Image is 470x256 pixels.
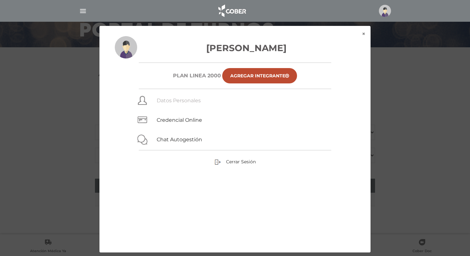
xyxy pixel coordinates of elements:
[173,73,221,79] h6: Plan Linea 2000
[226,159,256,165] span: Cerrar Sesión
[215,3,248,19] img: logo_cober_home-white.png
[79,7,87,15] img: Cober_menu-lines-white.svg
[115,36,137,58] img: profile-placeholder.svg
[215,159,256,164] a: Cerrar Sesión
[222,68,297,83] a: Agregar Integrante
[379,5,391,17] img: profile-placeholder.svg
[357,26,371,42] button: ×
[215,159,221,165] img: sign-out.png
[115,41,355,55] h3: [PERSON_NAME]
[157,97,201,104] a: Datos Personales
[157,136,202,143] a: Chat Autogestión
[157,117,202,123] a: Credencial Online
